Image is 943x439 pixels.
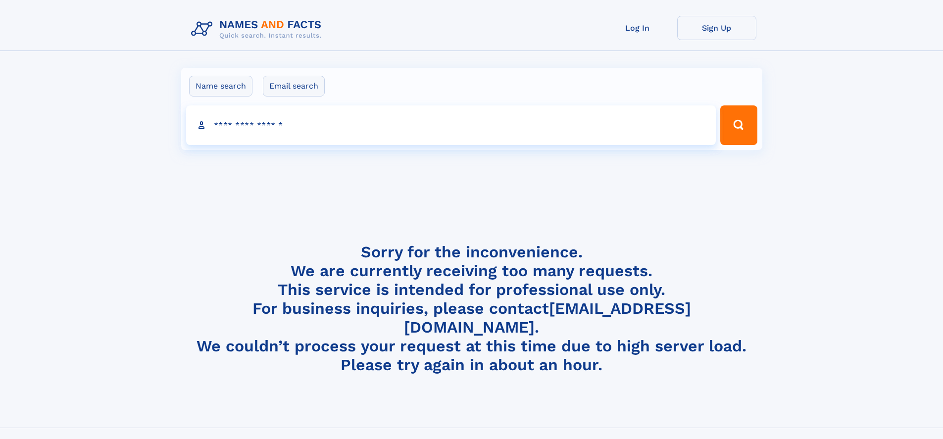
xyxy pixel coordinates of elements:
[187,16,330,43] img: Logo Names and Facts
[598,16,677,40] a: Log In
[720,105,757,145] button: Search Button
[404,299,691,337] a: [EMAIL_ADDRESS][DOMAIN_NAME]
[677,16,756,40] a: Sign Up
[263,76,325,97] label: Email search
[187,243,756,375] h4: Sorry for the inconvenience. We are currently receiving too many requests. This service is intend...
[186,105,716,145] input: search input
[189,76,252,97] label: Name search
